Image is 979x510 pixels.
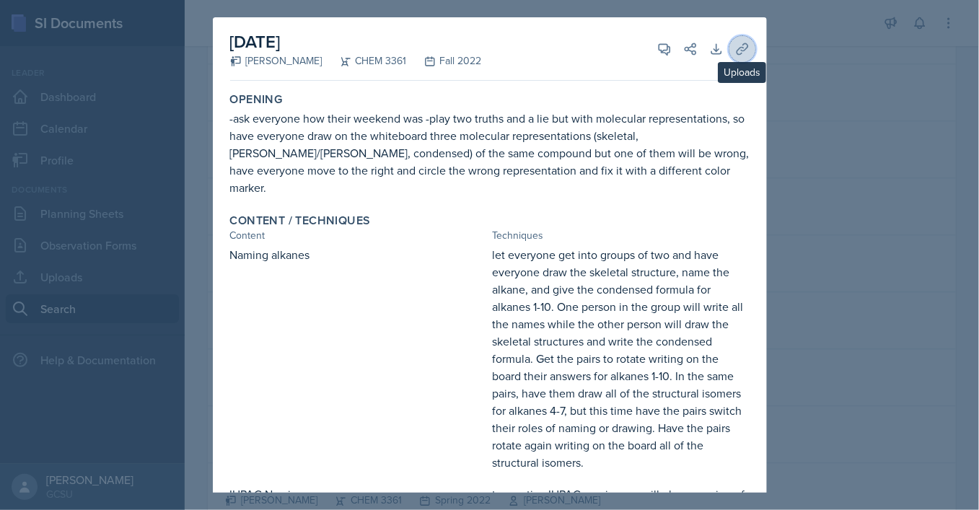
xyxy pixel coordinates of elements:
div: let everyone get into groups of two and have everyone draw the skeletal structure, name the alkan... [493,246,750,471]
div: Fall 2022 [407,53,482,69]
label: Content / Techniques [230,214,371,228]
div: Techniques [493,228,750,243]
div: Naming alkanes [230,246,487,471]
div: Content [230,228,487,243]
label: Opening [230,92,283,107]
div: [PERSON_NAME] [230,53,322,69]
div: -ask everyone how their weekend was -play two truths and a lie but with molecular representations... [230,110,750,196]
div: CHEM 3361 [322,53,407,69]
button: Uploads [729,36,755,62]
h2: [DATE] [230,29,482,55]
